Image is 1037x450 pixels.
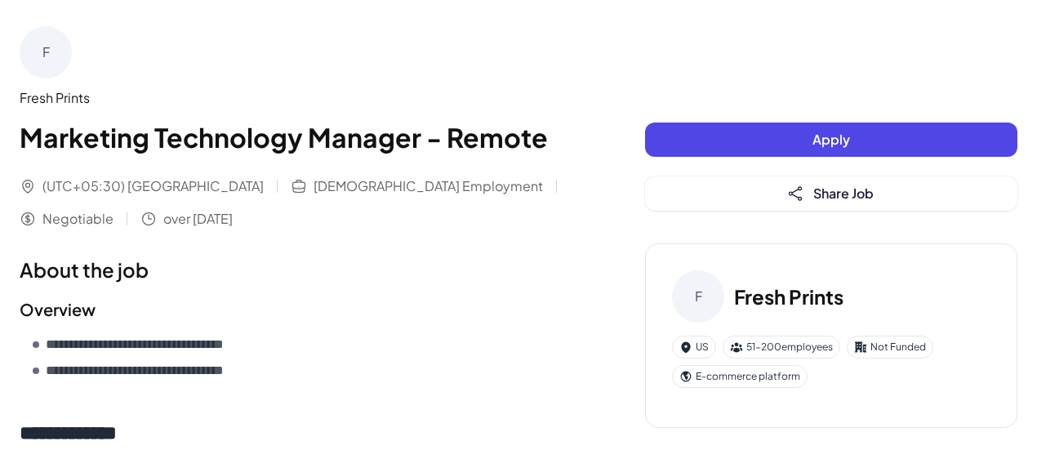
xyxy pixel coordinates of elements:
span: Negotiable [42,209,113,229]
span: over [DATE] [163,209,233,229]
h3: Fresh Prints [734,282,843,311]
div: F [672,270,724,323]
span: Share Job [813,185,874,202]
span: [DEMOGRAPHIC_DATA] Employment [314,176,543,196]
div: Not Funded [847,336,933,359]
h2: Overview [20,297,580,322]
h1: Marketing Technology Manager - Remote [20,118,580,157]
div: F [20,26,72,78]
span: Apply [812,131,850,148]
button: Share Job [645,176,1017,211]
div: 51-200 employees [723,336,840,359]
div: Fresh Prints [20,88,580,108]
button: Apply [645,123,1017,157]
div: E-commerce platform [672,365,808,388]
span: (UTC+05:30) [GEOGRAPHIC_DATA] [42,176,264,196]
h1: About the job [20,255,580,284]
div: US [672,336,716,359]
